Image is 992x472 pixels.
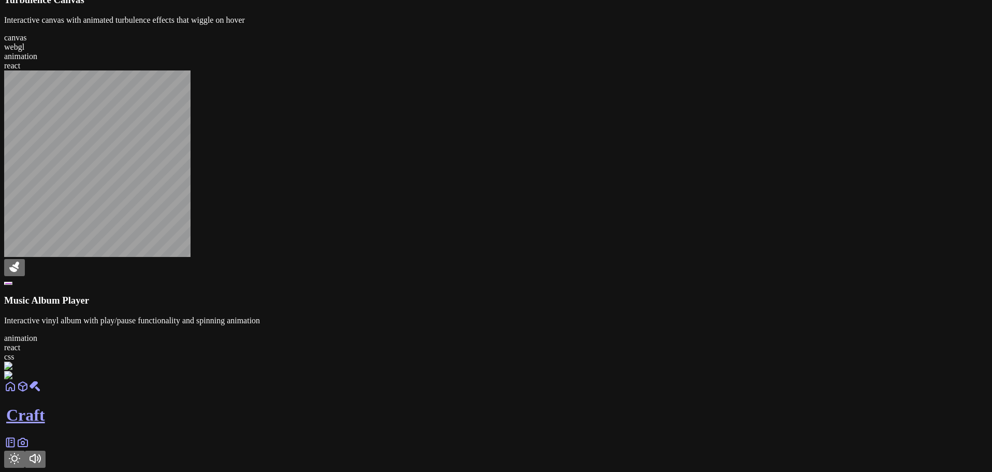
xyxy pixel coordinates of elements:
div: webgl [4,42,988,52]
div: react [4,343,988,352]
div: animation [4,334,988,343]
p: Interactive canvas with animated turbulence effects that wiggle on hover [4,16,988,25]
div: css [4,352,988,362]
img: Super Eurobeat Collection center [4,362,123,371]
h1: Craft [6,406,988,425]
div: react [4,61,988,70]
p: Interactive vinyl album with play/pause functionality and spinning animation [4,316,988,325]
img: Super Eurobeat Collection by Initial D [4,371,141,380]
button: Toggle Theme [4,451,25,468]
h3: Music Album Player [4,295,988,306]
div: animation [4,52,988,61]
div: canvas [4,33,988,42]
button: Toggle Audio [25,451,46,468]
